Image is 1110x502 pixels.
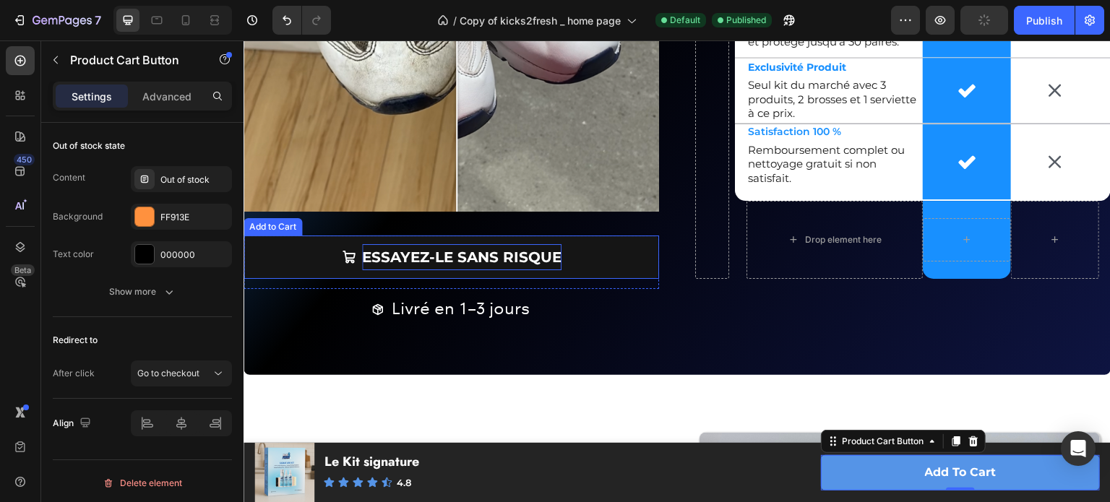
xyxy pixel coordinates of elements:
[79,412,569,431] h1: Le Kit signature
[160,173,228,186] div: Out of stock
[53,139,125,152] div: Out of stock state
[70,51,193,69] p: Product Cart Button
[53,472,232,495] button: Delete element
[53,210,103,223] div: Background
[160,211,228,224] div: FF913E
[681,425,753,440] div: Add to cart
[726,14,766,27] span: Published
[11,264,35,276] div: Beta
[1061,431,1096,466] div: Open Intercom Messenger
[670,14,700,27] span: Default
[160,248,228,261] div: 000000
[109,285,176,299] div: Show more
[148,256,286,281] p: Livré en 1–3 jours
[14,154,35,165] div: 450
[504,103,678,145] p: Remboursement complet ou nettoyage gratuit si non satisfait.
[503,83,679,99] h2: satisfaction 100 %
[131,360,232,386] button: Go to checkout
[6,6,108,35] button: 7
[53,171,85,184] div: Content
[103,475,182,492] div: Delete element
[3,180,56,193] div: Add to Cart
[142,89,192,104] p: Advanced
[53,414,94,433] div: Align
[153,436,168,449] p: 4.8
[53,367,95,380] div: After click
[1014,6,1075,35] button: Publish
[1026,13,1062,28] div: Publish
[53,334,98,347] div: Redirect to
[53,248,94,261] div: Text color
[595,394,683,407] div: Product Cart Button
[244,40,1110,502] iframe: To enrich screen reader interactions, please activate Accessibility in Grammarly extension settings
[137,368,199,378] span: Go to checkout
[460,13,621,28] span: Copy of kicks2fresh _ home page
[272,6,331,35] div: Undo/Redo
[453,13,457,28] span: /
[119,204,318,230] div: Essayez-le sans risque
[72,89,112,104] p: Settings
[577,415,856,450] button: Add to cart
[95,12,101,29] p: 7
[53,279,232,305] button: Show more
[562,194,638,205] div: Drop element here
